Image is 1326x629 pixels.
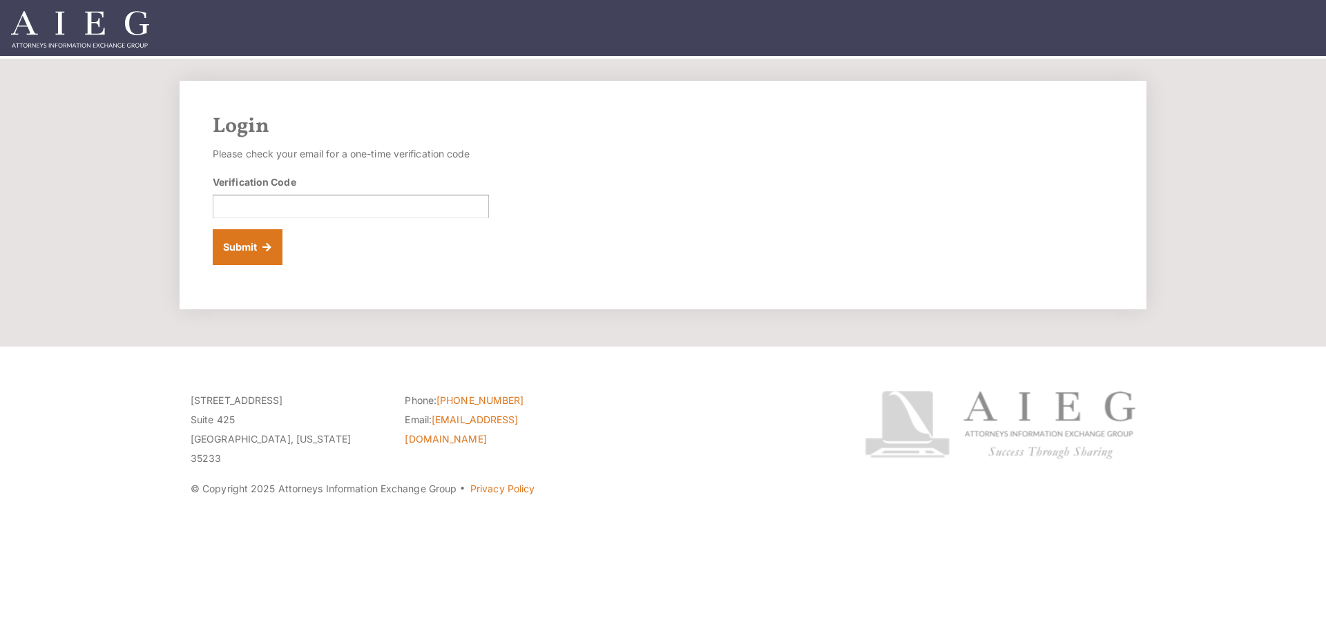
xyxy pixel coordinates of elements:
button: Submit [213,229,282,265]
label: Verification Code [213,175,296,189]
a: [EMAIL_ADDRESS][DOMAIN_NAME] [405,414,518,445]
a: Privacy Policy [470,483,535,494]
p: Please check your email for a one-time verification code [213,144,489,164]
p: [STREET_ADDRESS] Suite 425 [GEOGRAPHIC_DATA], [US_STATE] 35233 [191,391,384,468]
img: Attorneys Information Exchange Group logo [865,391,1135,459]
h2: Login [213,114,1113,139]
p: © Copyright 2025 Attorneys Information Exchange Group [191,479,813,499]
span: · [459,488,465,495]
li: Email: [405,410,598,449]
li: Phone: [405,391,598,410]
a: [PHONE_NUMBER] [436,394,523,406]
img: Attorneys Information Exchange Group [11,11,149,48]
